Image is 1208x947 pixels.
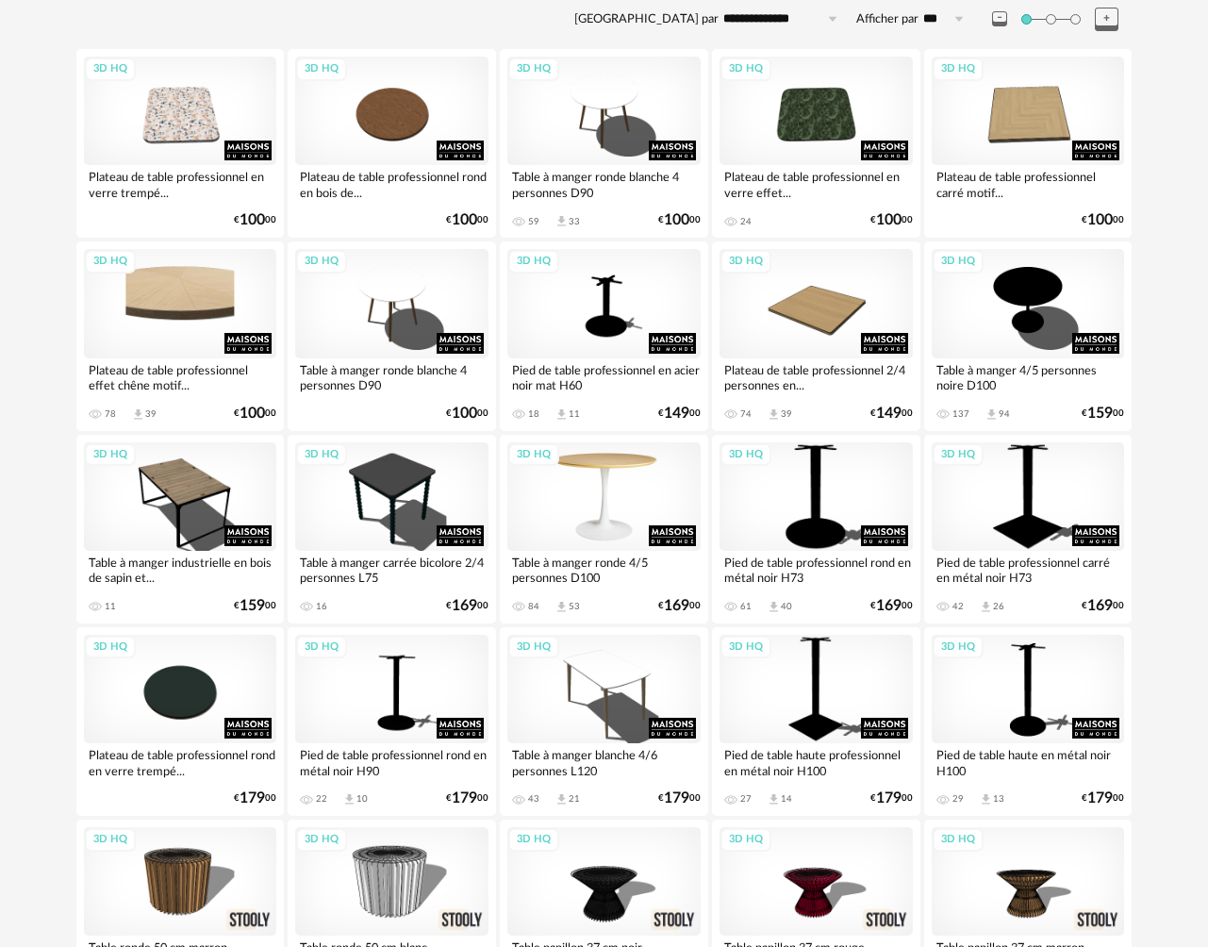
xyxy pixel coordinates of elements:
[664,407,689,420] span: 149
[932,358,1125,396] div: Table à manger 4/5 personnes noire D100
[870,792,913,805] div: € 00
[740,601,752,612] div: 61
[1087,600,1113,612] span: 169
[712,241,920,430] a: 3D HQ Plateau de table professionnel 2/4 personnes en... 74 Download icon 39 €14900
[933,828,984,852] div: 3D HQ
[664,214,689,226] span: 100
[316,601,327,612] div: 16
[295,165,488,203] div: Plateau de table professionnel rond en bois de...
[569,216,580,227] div: 33
[932,165,1125,203] div: Plateau de table professionnel carré motif...
[85,828,136,852] div: 3D HQ
[993,793,1004,805] div: 13
[105,601,116,612] div: 11
[500,627,708,816] a: 3D HQ Table à manger blanche 4/6 personnes L120 43 Download icon 21 €17900
[500,49,708,238] a: 3D HQ Table à manger ronde blanche 4 personnes D90 59 Download icon 33 €10000
[288,241,496,430] a: 3D HQ Table à manger ronde blanche 4 personnes D90 €10000
[870,407,913,420] div: € 00
[658,600,701,612] div: € 00
[240,214,265,226] span: 100
[1087,792,1113,805] span: 179
[554,792,569,806] span: Download icon
[933,636,984,659] div: 3D HQ
[554,600,569,614] span: Download icon
[658,792,701,805] div: € 00
[574,11,719,27] label: [GEOGRAPHIC_DATA] par
[296,443,347,467] div: 3D HQ
[870,600,913,612] div: € 00
[507,165,701,203] div: Table à manger ronde blanche 4 personnes D90
[720,58,771,81] div: 3D HQ
[979,792,993,806] span: Download icon
[569,408,580,420] div: 11
[234,600,276,612] div: € 00
[993,601,1004,612] div: 26
[720,828,771,852] div: 3D HQ
[569,793,580,805] div: 21
[712,435,920,623] a: 3D HQ Pied de table professionnel rond en métal noir H73 61 Download icon 40 €16900
[507,551,701,589] div: Table à manger ronde 4/5 personnes D100
[500,241,708,430] a: 3D HQ Pied de table professionnel en acier noir mat H60 18 Download icon 11 €14900
[933,58,984,81] div: 3D HQ
[658,214,701,226] div: € 00
[664,792,689,805] span: 179
[234,407,276,420] div: € 00
[131,407,145,422] span: Download icon
[84,165,277,203] div: Plateau de table professionnel en verre trempé...
[933,250,984,274] div: 3D HQ
[84,743,277,781] div: Plateau de table professionnel rond en verre trempé...
[105,408,116,420] div: 78
[288,49,496,238] a: 3D HQ Plateau de table professionnel rond en bois de... €10000
[452,214,477,226] span: 100
[446,600,488,612] div: € 00
[316,793,327,805] div: 22
[767,600,781,614] span: Download icon
[985,407,999,422] span: Download icon
[84,358,277,396] div: Plateau de table professionnel effet chêne motif...
[720,743,913,781] div: Pied de table haute professionnel en métal noir H100
[712,627,920,816] a: 3D HQ Pied de table haute professionnel en métal noir H100 27 Download icon 14 €17900
[664,600,689,612] span: 169
[295,743,488,781] div: Pied de table professionnel rond en métal noir H90
[446,214,488,226] div: € 00
[446,407,488,420] div: € 00
[740,216,752,227] div: 24
[240,792,265,805] span: 179
[740,793,752,805] div: 27
[876,792,902,805] span: 179
[554,407,569,422] span: Download icon
[76,49,285,238] a: 3D HQ Plateau de table professionnel en verre trempé... €10000
[924,241,1133,430] a: 3D HQ Table à manger 4/5 personnes noire D100 137 Download icon 94 €15900
[500,435,708,623] a: 3D HQ Table à manger ronde 4/5 personnes D100 84 Download icon 53 €16900
[85,250,136,274] div: 3D HQ
[1082,792,1124,805] div: € 00
[508,636,559,659] div: 3D HQ
[658,407,701,420] div: € 00
[508,250,559,274] div: 3D HQ
[856,11,918,27] label: Afficher par
[507,743,701,781] div: Table à manger blanche 4/6 personnes L120
[876,214,902,226] span: 100
[740,408,752,420] div: 74
[296,636,347,659] div: 3D HQ
[876,600,902,612] span: 169
[507,358,701,396] div: Pied de table professionnel en acier noir mat H60
[296,250,347,274] div: 3D HQ
[528,408,539,420] div: 18
[76,627,285,816] a: 3D HQ Plateau de table professionnel rond en verre trempé... €17900
[554,214,569,228] span: Download icon
[767,407,781,422] span: Download icon
[240,600,265,612] span: 159
[952,793,964,805] div: 29
[1087,214,1113,226] span: 100
[508,828,559,852] div: 3D HQ
[288,627,496,816] a: 3D HQ Pied de table professionnel rond en métal noir H90 22 Download icon 10 €17900
[781,408,792,420] div: 39
[452,600,477,612] span: 169
[85,636,136,659] div: 3D HQ
[528,793,539,805] div: 43
[781,793,792,805] div: 14
[924,627,1133,816] a: 3D HQ Pied de table haute en métal noir H100 29 Download icon 13 €17900
[342,792,356,806] span: Download icon
[296,828,347,852] div: 3D HQ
